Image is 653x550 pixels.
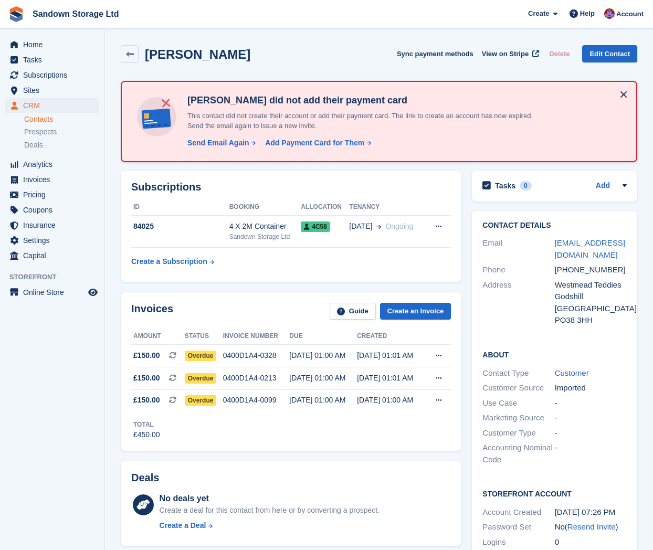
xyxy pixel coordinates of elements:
div: 0 [520,181,532,191]
h2: Tasks [495,181,515,191]
span: Sites [23,83,86,98]
th: ID [131,199,229,216]
a: menu [5,157,99,172]
span: £150.00 [133,395,160,406]
a: menu [5,52,99,67]
th: Tenancy [349,199,425,216]
div: Marketing Source [482,412,554,424]
div: Westmead Teddies [555,279,627,291]
span: ( ) [565,522,618,531]
div: Email [482,237,554,261]
a: menu [5,187,99,202]
a: Add Payment Card for Them [261,137,372,149]
span: Help [580,8,595,19]
a: View on Stripe [478,45,541,62]
a: Edit Contact [582,45,637,62]
h2: Deals [131,472,159,484]
h2: Invoices [131,303,173,320]
div: [DATE] 01:00 AM [289,395,357,406]
div: 4 X 2M Container [229,221,301,232]
span: Coupons [23,203,86,217]
span: £150.00 [133,373,160,384]
button: Sync payment methods [397,45,473,62]
a: Create a Subscription [131,252,214,271]
div: No deals yet [160,492,380,505]
div: Send Email Again [187,137,249,149]
div: Godshill [555,291,627,303]
div: Total [133,420,160,429]
a: Deals [24,140,99,151]
div: [DATE] 01:00 AM [289,350,357,361]
span: Subscriptions [23,68,86,82]
p: This contact did not create their account or add their payment card. The link to create an accoun... [183,111,551,131]
div: Create a Subscription [131,256,207,267]
a: Sandown Storage Ltd [28,5,123,23]
div: 84025 [131,221,229,232]
div: Use Case [482,397,554,409]
span: Overdue [185,395,217,406]
a: Prospects [24,126,99,137]
a: menu [5,172,99,187]
a: menu [5,233,99,248]
div: Create a Deal [160,520,206,531]
span: Settings [23,233,86,248]
div: Sandown Storage Ltd [229,232,301,241]
div: £450.00 [133,429,160,440]
div: - [555,412,627,424]
th: Due [289,328,357,345]
a: menu [5,37,99,52]
div: [DATE] 07:26 PM [555,506,627,519]
div: Imported [555,382,627,394]
span: Overdue [185,351,217,361]
div: 0400D1A4-0099 [223,395,290,406]
th: Invoice number [223,328,290,345]
div: No [555,521,627,533]
div: Customer Source [482,382,554,394]
div: 0400D1A4-0213 [223,373,290,384]
div: 0 [555,536,627,548]
a: menu [5,248,99,263]
a: [EMAIL_ADDRESS][DOMAIN_NAME] [555,238,625,259]
span: Online Store [23,285,86,300]
span: Insurance [23,218,86,232]
span: Deals [24,140,43,150]
img: Chloe Lovelock-Brown [604,8,615,19]
div: Contact Type [482,367,554,379]
span: £150.00 [133,350,160,361]
span: Account [616,9,644,19]
span: Overdue [185,373,217,384]
div: Address [482,279,554,326]
a: menu [5,83,99,98]
img: stora-icon-8386f47178a22dfd0bd8f6a31ec36ba5ce8667c1dd55bd0f319d3a0aa187defe.svg [8,6,24,22]
div: - [555,427,627,439]
div: [GEOGRAPHIC_DATA] [555,303,627,315]
h2: [PERSON_NAME] [145,47,250,61]
span: Prospects [24,127,57,137]
span: [DATE] [349,221,372,232]
h2: Contact Details [482,221,627,230]
a: Create a Deal [160,520,380,531]
a: Resend Invite [567,522,616,531]
div: [DATE] 01:00 AM [357,395,425,406]
div: PO38 3HH [555,314,627,326]
span: Analytics [23,157,86,172]
span: CRM [23,98,86,113]
span: Create [528,8,549,19]
div: [DATE] 01:01 AM [357,373,425,384]
h2: Storefront Account [482,488,627,499]
div: - [555,442,627,466]
span: Pricing [23,187,86,202]
span: Home [23,37,86,52]
a: menu [5,68,99,82]
div: 0400D1A4-0328 [223,350,290,361]
span: Tasks [23,52,86,67]
th: Amount [131,328,185,345]
a: Guide [330,303,376,320]
span: Capital [23,248,86,263]
span: 4C58 [301,221,330,232]
div: Create a deal for this contact from here or by converting a prospect. [160,505,380,516]
a: menu [5,98,99,113]
th: Status [185,328,223,345]
div: [PHONE_NUMBER] [555,264,627,276]
h4: [PERSON_NAME] did not add their payment card [183,94,551,107]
